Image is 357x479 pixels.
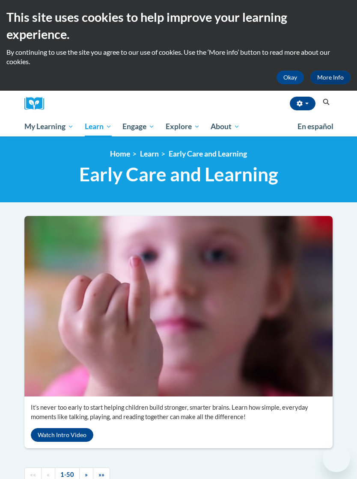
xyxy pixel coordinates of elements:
a: En español [292,118,339,136]
span: «« [30,471,36,478]
p: It’s never too early to start helping children build stronger, smarter brains. Learn how simple, ... [31,403,326,422]
p: By continuing to use the site you agree to our use of cookies. Use the ‘More info’ button to read... [6,47,351,66]
a: Explore [160,117,205,136]
a: Engage [117,117,160,136]
a: Home [110,149,130,158]
span: »» [98,471,104,478]
span: En español [297,122,333,131]
a: Learn [79,117,117,136]
a: About [205,117,246,136]
h2: This site uses cookies to help improve your learning experience. [6,9,351,43]
span: Engage [122,121,155,132]
a: Early Care and Learning [169,149,247,158]
span: Explore [166,121,200,132]
div: Main menu [18,117,339,136]
img: Logo brand [24,97,50,110]
a: Learn [140,149,159,158]
a: Cox Campus [24,97,50,110]
span: » [85,471,88,478]
span: Early Care and Learning [79,163,278,186]
button: Watch Intro Video [31,428,93,442]
a: My Learning [19,117,79,136]
button: Okay [277,71,304,84]
span: My Learning [24,121,74,132]
iframe: Button to launch messaging window [323,445,350,472]
span: About [211,121,240,132]
button: Search [320,97,333,107]
a: More Info [310,71,351,84]
button: Account Settings [290,97,315,110]
span: « [47,471,50,478]
span: Learn [85,121,112,132]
